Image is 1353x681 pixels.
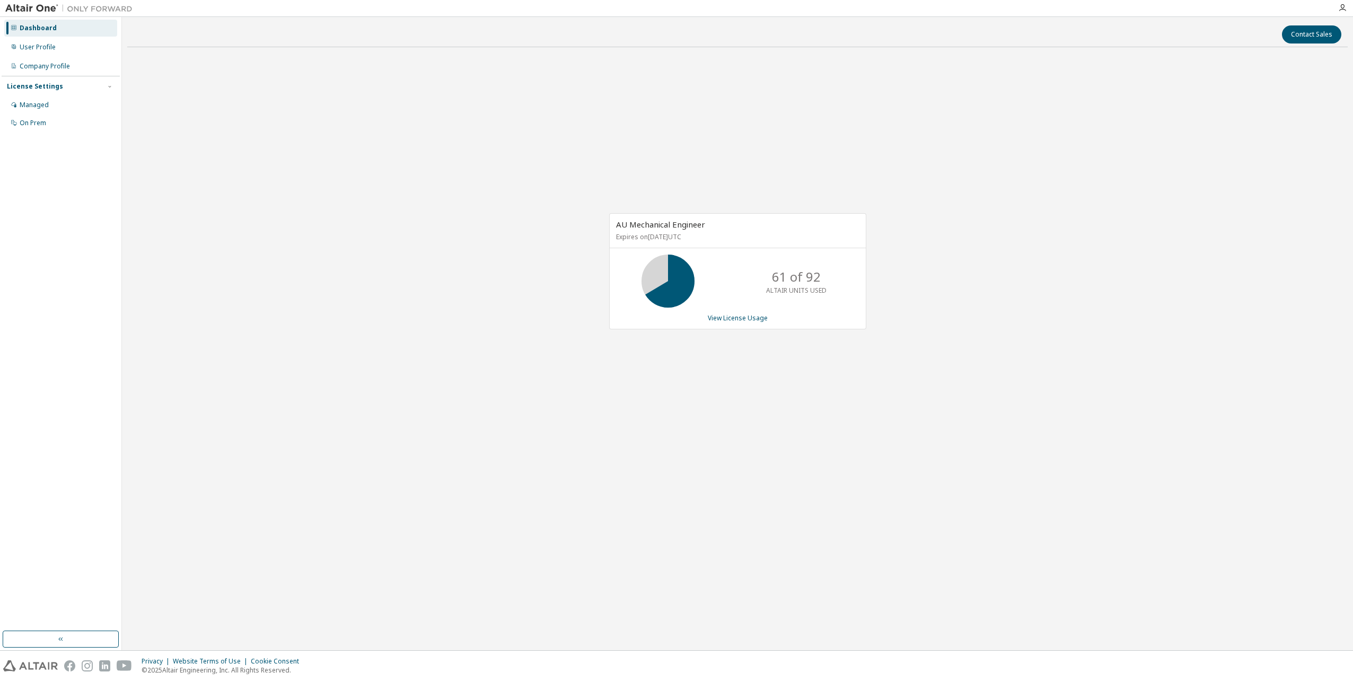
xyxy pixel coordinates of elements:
[20,24,57,32] div: Dashboard
[82,660,93,671] img: instagram.svg
[616,232,857,241] p: Expires on [DATE] UTC
[766,286,827,295] p: ALTAIR UNITS USED
[64,660,75,671] img: facebook.svg
[99,660,110,671] img: linkedin.svg
[117,660,132,671] img: youtube.svg
[708,313,768,322] a: View License Usage
[772,268,821,286] p: 61 of 92
[20,119,46,127] div: On Prem
[142,657,173,666] div: Privacy
[173,657,251,666] div: Website Terms of Use
[20,43,56,51] div: User Profile
[1282,25,1341,43] button: Contact Sales
[251,657,305,666] div: Cookie Consent
[3,660,58,671] img: altair_logo.svg
[7,82,63,91] div: License Settings
[5,3,138,14] img: Altair One
[142,666,305,675] p: © 2025 Altair Engineering, Inc. All Rights Reserved.
[20,62,70,71] div: Company Profile
[20,101,49,109] div: Managed
[616,219,705,230] span: AU Mechanical Engineer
